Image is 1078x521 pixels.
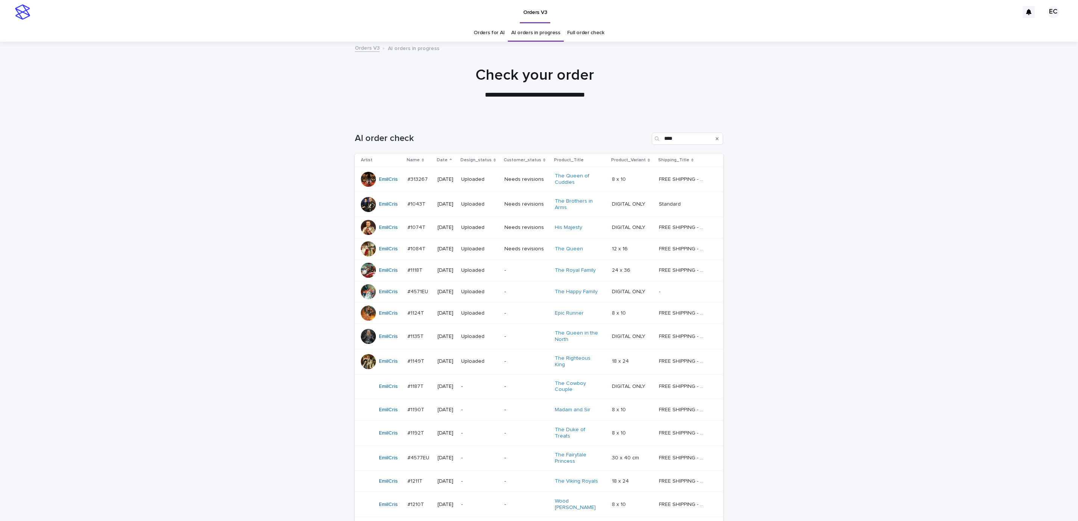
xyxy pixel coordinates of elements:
[555,498,602,511] a: Wood [PERSON_NAME]
[379,246,398,252] a: EmilCris
[504,201,549,207] p: Needs revisions
[407,405,426,413] p: #1190T
[504,310,549,317] p: -
[612,332,647,340] p: DIGITAL ONLY
[438,201,455,207] p: [DATE]
[379,407,398,413] a: EmilCris
[407,429,425,436] p: #1192T
[555,380,602,393] a: The Cowboy Couple
[612,429,627,436] p: 8 x 10
[407,477,424,485] p: #1211T
[659,287,662,295] p: -
[379,289,398,295] a: EmilCris
[504,358,549,365] p: -
[611,156,646,164] p: Product_Variant
[461,289,498,295] p: Uploaded
[438,333,455,340] p: [DATE]
[461,358,498,365] p: Uploaded
[438,224,455,231] p: [DATE]
[555,310,584,317] a: Epic Runner
[355,399,723,421] tr: EmilCris #1190T#1190T [DATE]--Madam and Sir 8 x 108 x 10 FREE SHIPPING - preview in 1-2 business ...
[355,471,723,492] tr: EmilCris #1211T#1211T [DATE]--The Viking Royals 18 x 2418 x 24 FREE SHIPPING - preview in 1-2 bus...
[379,333,398,340] a: EmilCris
[612,200,647,207] p: DIGITAL ONLY
[379,455,398,461] a: EmilCris
[379,383,398,390] a: EmilCris
[612,500,627,508] p: 8 x 10
[355,192,723,217] tr: EmilCris #1043T#1043T [DATE]UploadedNeeds revisionsThe Brothers in Arms DIGITAL ONLYDIGITAL ONLY ...
[355,492,723,517] tr: EmilCris #1210T#1210T [DATE]--Wood [PERSON_NAME] 8 x 108 x 10 FREE SHIPPING - preview in 1-2 busi...
[659,405,707,413] p: FREE SHIPPING - preview in 1-2 business days, after your approval delivery will take 5-10 b.d.
[1047,6,1059,18] div: EC
[612,405,627,413] p: 8 x 10
[652,133,723,145] input: Search
[438,478,455,485] p: [DATE]
[438,358,455,365] p: [DATE]
[659,500,707,508] p: FREE SHIPPING - preview in 1-2 business days, after your approval delivery will take 5-10 b.d.
[461,201,498,207] p: Uploaded
[659,309,707,317] p: FREE SHIPPING - preview in 1-2 business days, after your approval delivery will take 5-10 b.d.
[438,176,455,183] p: [DATE]
[388,44,439,52] p: AI orders in progress
[612,266,632,274] p: 24 x 36
[355,260,723,281] tr: EmilCris #1118T#1118T [DATE]Uploaded-The Royal Family 24 x 3624 x 36 FREE SHIPPING - preview in 1...
[355,217,723,238] tr: EmilCris #1074T#1074T [DATE]UploadedNeeds revisionsHis Majesty DIGITAL ONLYDIGITAL ONLY FREE SHIP...
[460,156,492,164] p: Design_status
[555,407,590,413] a: Madam and Sir
[407,382,425,390] p: #1187T
[461,310,498,317] p: Uploaded
[504,267,549,274] p: -
[407,244,427,252] p: #1084T
[355,43,380,52] a: Orders V3
[438,455,455,461] p: [DATE]
[438,289,455,295] p: [DATE]
[438,430,455,436] p: [DATE]
[355,324,723,349] tr: EmilCris #1135T#1135T [DATE]Uploaded-The Queen in the North DIGITAL ONLYDIGITAL ONLY FREE SHIPPIN...
[511,24,560,42] a: AI orders in progress
[355,167,723,192] tr: EmilCris #313267#313267 [DATE]UploadedNeeds revisionsThe Queen of Cuddles 8 x 108 x 10 FREE SHIPP...
[351,66,719,84] h1: Check your order
[612,309,627,317] p: 8 x 10
[438,246,455,252] p: [DATE]
[658,156,689,164] p: Shipping_Title
[612,287,647,295] p: DIGITAL ONLY
[659,266,707,274] p: FREE SHIPPING - preview in 1-2 business days, after your approval delivery will take 5-10 b.d.
[659,357,707,365] p: FREE SHIPPING - preview in 1-2 business days, after your approval delivery will take 5-10 b.d.
[555,427,602,439] a: The Duke of Treats
[361,156,372,164] p: Artist
[612,382,647,390] p: DIGITAL ONLY
[504,246,549,252] p: Needs revisions
[554,156,584,164] p: Product_Title
[659,223,707,231] p: FREE SHIPPING - preview in 1-2 business days, after your approval delivery will take 5-10 b.d.
[504,478,549,485] p: -
[461,267,498,274] p: Uploaded
[355,303,723,324] tr: EmilCris #1124T#1124T [DATE]Uploaded-Epic Runner 8 x 108 x 10 FREE SHIPPING - preview in 1-2 busi...
[438,310,455,317] p: [DATE]
[379,176,398,183] a: EmilCris
[437,156,448,164] p: Date
[555,246,583,252] a: The Queen
[461,430,498,436] p: -
[555,224,582,231] a: His Majesty
[555,198,602,211] a: The Brothers in Arms
[612,223,647,231] p: DIGITAL ONLY
[379,201,398,207] a: EmilCris
[438,407,455,413] p: [DATE]
[438,267,455,274] p: [DATE]
[555,478,598,485] a: The Viking Royals
[355,421,723,446] tr: EmilCris #1192T#1192T [DATE]--The Duke of Treats 8 x 108 x 10 FREE SHIPPING - preview in 1-2 busi...
[461,246,498,252] p: Uploaded
[612,477,630,485] p: 18 x 24
[379,267,398,274] a: EmilCris
[567,24,604,42] a: Full order check
[659,332,707,340] p: FREE SHIPPING - preview in 1-2 business days, after your approval delivery will take 5-10 b.d.
[379,310,398,317] a: EmilCris
[555,355,602,368] a: The Righteous King
[659,477,707,485] p: FREE SHIPPING - preview in 1-2 business days, after your approval delivery will take 5-10 b.d.
[355,445,723,471] tr: EmilCris #4577EU#4577EU [DATE]--The Fairytale Princess 30 x 40 cm30 x 40 cm FREE SHIPPING - previ...
[461,501,498,508] p: -
[612,175,627,183] p: 8 x 10
[407,453,431,461] p: #4577EU
[555,173,602,186] a: The Queen of Cuddles
[612,357,630,365] p: 18 x 24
